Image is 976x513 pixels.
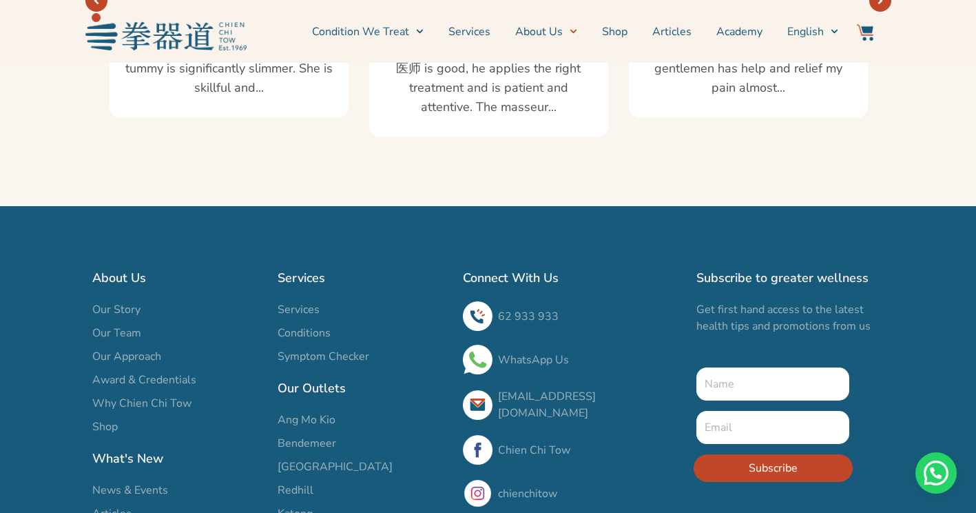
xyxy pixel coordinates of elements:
[92,449,264,468] h2: What's New
[696,411,850,444] input: Email
[696,268,884,288] h2: Subscribe to greater wellness
[498,443,570,458] a: Chien Chi Tow
[857,24,873,41] img: Website Icon-03
[515,14,577,49] a: About Us
[463,268,683,288] h2: Connect With Us
[278,325,331,341] span: Conditions
[92,325,141,341] span: Our Team
[498,309,559,324] a: 62 933 933
[278,301,449,318] a: Services
[652,14,692,49] a: Articles
[278,412,335,428] span: Ang Mo Kio
[278,459,393,475] span: [GEOGRAPHIC_DATA]
[696,368,850,492] form: New Form
[278,348,449,365] a: Symptom Checker
[92,325,264,341] a: Our Team
[278,268,449,288] h2: Services
[694,454,853,482] button: Subscribe
[92,372,264,388] a: Award & Credentials
[92,348,264,365] a: Our Approach
[448,14,490,49] a: Services
[498,389,596,421] a: [EMAIL_ADDRESS][DOMAIN_NAME]
[787,14,838,49] a: Switch to English
[92,268,264,288] h2: About Us
[312,14,424,49] a: Condition We Treat
[253,14,839,49] nav: Menu
[278,325,449,341] a: Conditions
[278,301,320,318] span: Services
[92,482,168,499] span: News & Events
[278,379,449,398] h2: Our Outlets
[92,419,264,435] a: Shop
[787,23,824,40] span: English
[278,435,336,452] span: Bendemeer
[716,14,762,49] a: Academy
[278,459,449,475] a: [GEOGRAPHIC_DATA]
[92,395,191,412] span: Why Chien Chi Tow
[278,482,449,499] a: Redhill
[92,301,141,318] span: Our Story
[915,452,957,494] div: Need help? WhatsApp contact
[498,486,557,501] a: chienchitow
[92,301,264,318] a: Our Story
[92,482,264,499] a: News & Events
[696,301,884,334] p: Get first hand access to the latest health tips and promotions from us
[278,348,369,365] span: Symptom Checker
[92,419,118,435] span: Shop
[278,412,449,428] a: Ang Mo Kio
[749,460,798,476] span: Subscribe
[278,482,313,499] span: Redhill
[278,435,449,452] a: Bendemeer
[92,372,196,388] span: Award & Credentials
[602,14,627,49] a: Shop
[92,348,161,365] span: Our Approach
[696,368,850,401] input: Name
[498,352,569,368] a: WhatsApp Us
[92,395,264,412] a: Why Chien Chi Tow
